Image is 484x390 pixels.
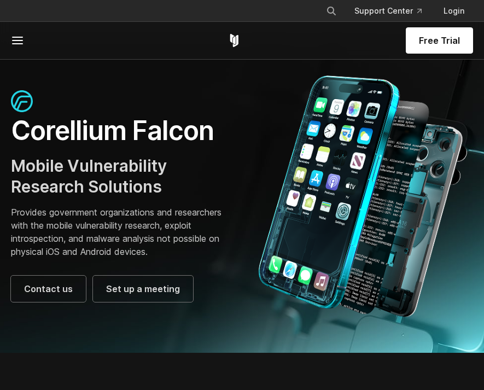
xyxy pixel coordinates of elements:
img: Corellium_Falcon Hero 1 [253,75,474,318]
a: Corellium Home [228,34,241,47]
h1: Corellium Falcon [11,114,231,147]
a: Free Trial [406,27,473,54]
a: Login [435,1,473,21]
button: Search [322,1,341,21]
span: Set up a meeting [106,282,180,295]
a: Support Center [346,1,430,21]
span: Free Trial [419,34,460,47]
a: Set up a meeting [93,276,193,302]
span: Mobile Vulnerability Research Solutions [11,156,167,196]
img: falcon-icon [11,90,33,112]
a: Contact us [11,276,86,302]
p: Provides government organizations and researchers with the mobile vulnerability research, exploit... [11,206,231,258]
span: Contact us [24,282,73,295]
div: Navigation Menu [317,1,473,21]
